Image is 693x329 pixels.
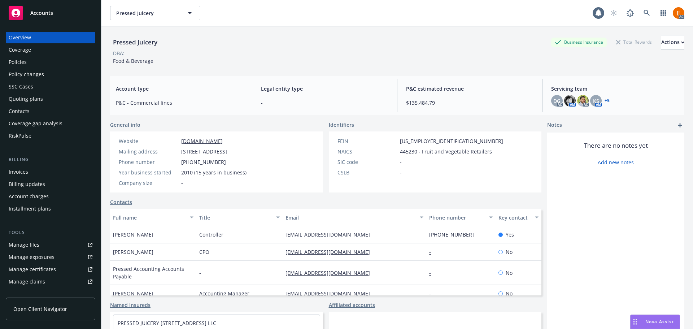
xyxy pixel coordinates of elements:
[400,169,402,176] span: -
[6,178,95,190] a: Billing updates
[429,214,484,221] div: Phone number
[181,169,247,176] span: 2010 (15 years in business)
[9,264,56,275] div: Manage certificates
[640,6,654,20] a: Search
[9,93,43,105] div: Quoting plans
[9,105,30,117] div: Contacts
[110,38,160,47] div: Pressed Juicery
[110,209,196,226] button: Full name
[6,105,95,117] a: Contacts
[496,209,541,226] button: Key contact
[6,44,95,56] a: Coverage
[630,315,680,329] button: Nova Assist
[656,6,671,20] a: Switch app
[199,248,209,256] span: CPO
[645,319,674,325] span: Nova Assist
[119,169,178,176] div: Year business started
[551,38,607,47] div: Business Insurance
[116,99,243,107] span: P&C - Commercial lines
[9,166,28,178] div: Invoices
[506,231,514,238] span: Yes
[337,158,397,166] div: SIC code
[661,35,684,49] button: Actions
[564,95,576,107] img: photo
[196,209,283,226] button: Title
[613,38,655,47] div: Total Rewards
[429,269,437,276] a: -
[406,85,533,92] span: P&C estimated revenue
[329,301,375,309] a: Affiliated accounts
[605,99,610,103] a: +5
[598,159,634,166] a: Add new notes
[286,269,376,276] a: [EMAIL_ADDRESS][DOMAIN_NAME]
[199,231,223,238] span: Controller
[553,97,561,105] span: DG
[551,85,679,92] span: Servicing team
[261,99,388,107] span: -
[6,118,95,129] a: Coverage gap analysis
[6,251,95,263] a: Manage exposures
[676,121,684,130] a: add
[110,301,151,309] a: Named insureds
[286,248,376,255] a: [EMAIL_ADDRESS][DOMAIN_NAME]
[30,10,53,16] span: Accounts
[9,251,55,263] div: Manage exposures
[673,7,684,19] img: photo
[110,198,132,206] a: Contacts
[329,121,354,129] span: Identifiers
[9,44,31,56] div: Coverage
[6,93,95,105] a: Quoting plans
[9,239,39,251] div: Manage files
[623,6,637,20] a: Report a Bug
[199,214,272,221] div: Title
[9,56,27,68] div: Policies
[429,231,480,238] a: [PHONE_NUMBER]
[110,121,140,129] span: General info
[9,203,51,215] div: Installment plans
[119,148,178,155] div: Mailing address
[9,276,45,287] div: Manage claims
[506,248,513,256] span: No
[6,156,95,163] div: Billing
[6,81,95,92] a: SSC Cases
[9,130,31,142] div: RiskPulse
[116,85,243,92] span: Account type
[116,9,179,17] span: Pressed Juicery
[429,248,437,255] a: -
[261,85,388,92] span: Legal entity type
[577,95,589,107] img: photo
[6,191,95,202] a: Account charges
[631,315,640,329] div: Drag to move
[9,69,44,80] div: Policy changes
[6,3,95,23] a: Accounts
[337,148,397,155] div: NAICS
[181,179,183,187] span: -
[199,269,201,277] span: -
[9,81,33,92] div: SSC Cases
[6,166,95,178] a: Invoices
[9,178,45,190] div: Billing updates
[6,229,95,236] div: Tools
[6,130,95,142] a: RiskPulse
[9,191,49,202] div: Account charges
[6,288,95,300] a: Manage BORs
[498,214,531,221] div: Key contact
[9,288,43,300] div: Manage BORs
[593,97,599,105] span: KS
[6,69,95,80] a: Policy changes
[6,56,95,68] a: Policies
[6,276,95,287] a: Manage claims
[400,158,402,166] span: -
[286,290,376,297] a: [EMAIL_ADDRESS][DOMAIN_NAME]
[110,6,200,20] button: Pressed Juicery
[6,32,95,43] a: Overview
[181,148,227,155] span: [STREET_ADDRESS]
[286,214,415,221] div: Email
[13,305,67,313] span: Open Client Navigator
[283,209,426,226] button: Email
[181,158,226,166] span: [PHONE_NUMBER]
[118,320,216,326] a: PRESSED JUICERY [STREET_ADDRESS] LLC
[113,231,153,238] span: [PERSON_NAME]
